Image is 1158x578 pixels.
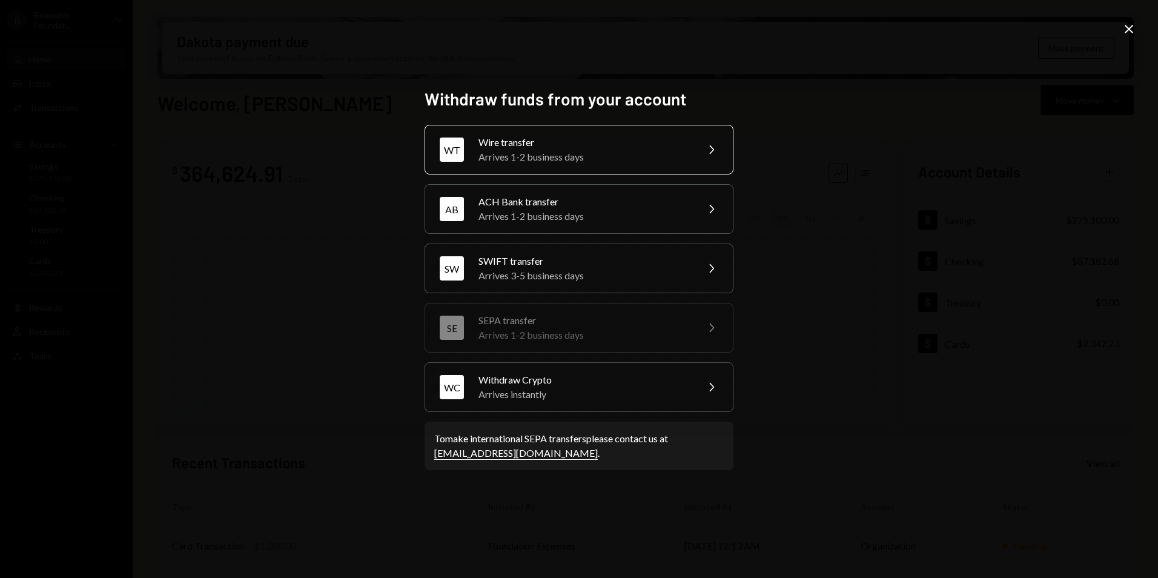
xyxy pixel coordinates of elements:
[425,244,733,293] button: SWSWIFT transferArrives 3-5 business days
[440,138,464,162] div: WT
[440,316,464,340] div: SE
[425,303,733,353] button: SESEPA transferArrives 1-2 business days
[434,431,724,460] div: To make international SEPA transfers please contact us at .
[478,150,689,164] div: Arrives 1-2 business days
[425,87,733,111] h2: Withdraw funds from your account
[425,125,733,174] button: WTWire transferArrives 1-2 business days
[425,362,733,412] button: WCWithdraw CryptoArrives instantly
[478,194,689,209] div: ACH Bank transfer
[434,447,598,460] a: [EMAIL_ADDRESS][DOMAIN_NAME]
[440,197,464,221] div: AB
[440,375,464,399] div: WC
[425,184,733,234] button: ABACH Bank transferArrives 1-2 business days
[478,209,689,224] div: Arrives 1-2 business days
[478,373,689,387] div: Withdraw Crypto
[478,328,689,342] div: Arrives 1-2 business days
[478,313,689,328] div: SEPA transfer
[478,135,689,150] div: Wire transfer
[478,254,689,268] div: SWIFT transfer
[478,387,689,402] div: Arrives instantly
[440,256,464,281] div: SW
[478,268,689,283] div: Arrives 3-5 business days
